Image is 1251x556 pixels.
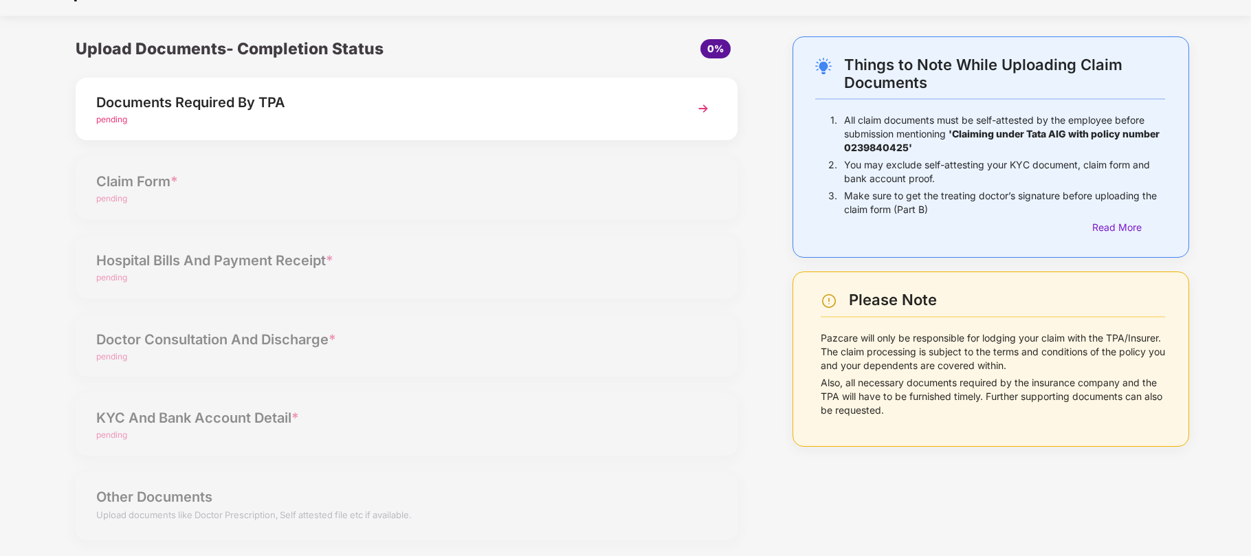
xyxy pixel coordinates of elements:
[844,158,1165,186] p: You may exclude self-attesting your KYC document, claim form and bank account proof.
[821,376,1166,417] p: Also, all necessary documents required by the insurance company and the TPA will have to be furni...
[830,113,837,155] p: 1.
[815,58,832,74] img: svg+xml;base64,PHN2ZyB4bWxucz0iaHR0cDovL3d3dy53My5vcmcvMjAwMC9zdmciIHdpZHRoPSIyNC4wOTMiIGhlaWdodD...
[96,114,127,124] span: pending
[691,96,716,121] img: svg+xml;base64,PHN2ZyBpZD0iTmV4dCIgeG1sbnM9Imh0dHA6Ly93d3cudzMub3JnLzIwMDAvc3ZnIiB3aWR0aD0iMzYiIG...
[844,56,1165,91] div: Things to Note While Uploading Claim Documents
[821,293,837,309] img: svg+xml;base64,PHN2ZyBpZD0iV2FybmluZ18tXzI0eDI0IiBkYXRhLW5hbWU9Ildhcm5pbmcgLSAyNHgyNCIgeG1sbnM9Im...
[1092,220,1165,235] div: Read More
[96,91,665,113] div: Documents Required By TPA
[844,128,1160,153] b: 'Claiming under Tata AIG with policy number 0239840425'
[844,189,1165,216] p: Make sure to get the treating doctor’s signature before uploading the claim form (Part B)
[76,36,517,61] div: Upload Documents- Completion Status
[849,291,1165,309] div: Please Note
[844,113,1165,155] p: All claim documents must be self-attested by the employee before submission mentioning
[707,43,724,54] span: 0%
[821,331,1166,372] p: Pazcare will only be responsible for lodging your claim with the TPA/Insurer. The claim processin...
[828,158,837,186] p: 2.
[828,189,837,216] p: 3.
